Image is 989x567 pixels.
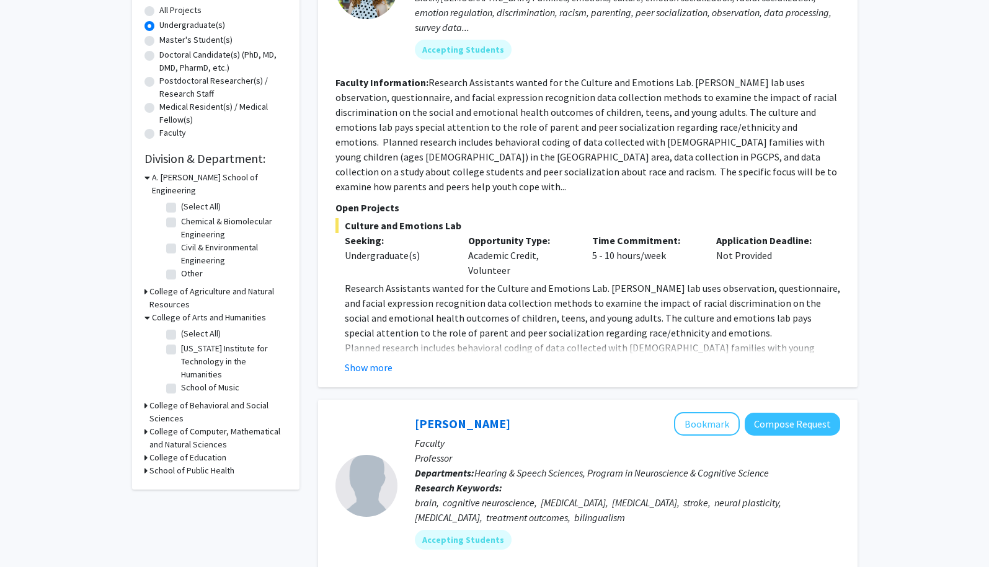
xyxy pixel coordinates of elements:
[149,285,287,311] h3: College of Agriculture and Natural Resources
[335,218,840,233] span: Culture and Emotions Lab
[159,100,287,126] label: Medical Resident(s) / Medical Fellow(s)
[345,281,840,340] p: Research Assistants wanted for the Culture and Emotions Lab. [PERSON_NAME] lab uses observation, ...
[149,464,234,477] h3: School of Public Health
[335,76,428,89] b: Faculty Information:
[181,200,221,213] label: (Select All)
[159,4,202,17] label: All Projects
[583,233,707,278] div: 5 - 10 hours/week
[592,233,698,248] p: Time Commitment:
[335,200,840,215] p: Open Projects
[149,399,287,425] h3: College of Behavioral and Social Sciences
[181,241,284,267] label: Civil & Environmental Engineering
[415,436,840,451] p: Faculty
[152,171,287,197] h3: A. [PERSON_NAME] School of Engineering
[468,233,574,248] p: Opportunity Type:
[674,412,740,436] button: Add Yasmeen Faroqi-Shah to Bookmarks
[345,248,450,263] div: Undergraduate(s)
[159,48,287,74] label: Doctoral Candidate(s) (PhD, MD, DMD, PharmD, etc.)
[181,267,203,280] label: Other
[181,342,284,381] label: [US_STATE] Institute for Technology in the Humanities
[181,327,221,340] label: (Select All)
[149,451,226,464] h3: College of Education
[159,74,287,100] label: Postdoctoral Researcher(s) / Research Staff
[345,340,840,415] p: Planned research includes behavioral coding of data collected with [DEMOGRAPHIC_DATA] families wi...
[745,413,840,436] button: Compose Request to Yasmeen Faroqi-Shah
[345,360,392,375] button: Show more
[149,425,287,451] h3: College of Computer, Mathematical and Natural Sciences
[474,467,769,479] span: Hearing & Speech Sciences, Program in Neuroscience & Cognitive Science
[144,151,287,166] h2: Division & Department:
[459,233,583,278] div: Academic Credit, Volunteer
[159,33,233,46] label: Master's Student(s)
[159,19,225,32] label: Undergraduate(s)
[415,495,840,525] div: brain, cognitive neuroscience, [MEDICAL_DATA], [MEDICAL_DATA], stroke, neural plasticity, [MEDICA...
[707,233,831,278] div: Not Provided
[335,76,837,193] fg-read-more: Research Assistants wanted for the Culture and Emotions Lab. [PERSON_NAME] lab uses observation, ...
[152,311,266,324] h3: College of Arts and Humanities
[345,233,450,248] p: Seeking:
[415,530,512,550] mat-chip: Accepting Students
[415,40,512,59] mat-chip: Accepting Students
[415,481,502,494] b: Research Keywords:
[181,381,239,394] label: School of Music
[415,467,474,479] b: Departments:
[9,511,53,558] iframe: Chat
[415,416,510,431] a: [PERSON_NAME]
[181,215,284,241] label: Chemical & Biomolecular Engineering
[159,126,186,139] label: Faculty
[415,451,840,465] p: Professor
[716,233,822,248] p: Application Deadline:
